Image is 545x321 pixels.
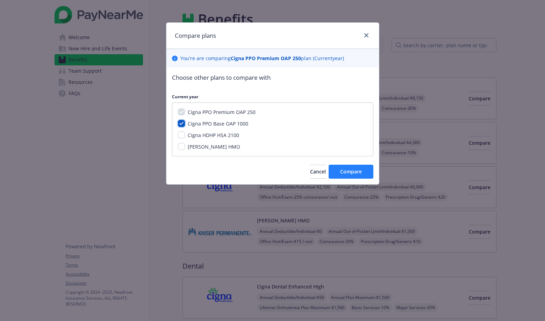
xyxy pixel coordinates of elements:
[172,94,373,100] p: Current year
[231,55,301,62] b: Cigna PPO Premium OAP 250
[188,143,240,150] span: [PERSON_NAME] HMO
[340,168,362,175] span: Compare
[310,165,326,179] button: Cancel
[362,31,371,40] a: close
[175,31,216,40] h1: Compare plans
[310,168,326,175] span: Cancel
[329,165,373,179] button: Compare
[172,73,373,82] p: Choose other plans to compare with
[180,55,344,62] p: You ' re are comparing plan ( Current year)
[188,120,248,127] span: Cigna PPO Base OAP 1000
[188,132,239,138] span: Cigna HDHP HSA 2100
[188,109,256,115] span: Cigna PPO Premium OAP 250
